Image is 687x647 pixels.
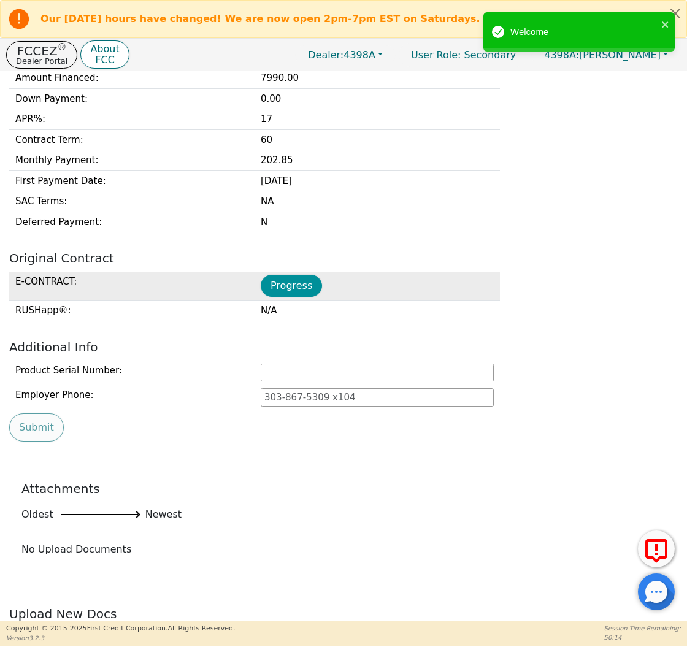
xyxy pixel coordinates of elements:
td: Down Payment : [9,88,255,109]
td: 0.00 [255,88,500,109]
button: close [661,17,670,31]
p: FCC [90,55,119,65]
td: Monthly Payment : [9,150,255,171]
span: All Rights Reserved. [167,624,235,632]
td: Product Serial Number: [9,361,255,385]
span: Newest [145,507,182,522]
td: 60 [255,129,500,150]
span: 4398A [308,49,375,61]
button: Close alert [664,1,686,26]
td: N/A [255,301,500,321]
td: 17 [255,109,500,130]
p: FCCEZ [16,45,67,57]
button: Dealer:4398A [295,45,396,64]
td: Deferred Payment : [9,212,255,232]
h2: Upload New Docs [9,607,678,621]
a: User Role: Secondary [399,43,528,67]
p: Copyright © 2015- 2025 First Credit Corporation. [6,624,235,634]
sup: ® [58,42,67,53]
p: Secondary [399,43,528,67]
td: [DATE] [255,170,500,191]
span: 4398A: [544,49,579,61]
button: Progress [261,275,322,297]
div: Welcome [510,25,658,39]
td: N [255,212,500,232]
td: First Payment Date : [9,170,255,191]
h2: Attachments [21,481,666,496]
td: SAC Terms : [9,191,255,212]
button: FCCEZ®Dealer Portal [6,41,77,69]
td: Employer Phone: [9,385,255,410]
td: 202.85 [255,150,500,171]
td: NA [255,191,500,212]
td: RUSHapp® : [9,301,255,321]
input: 303-867-5309 x104 [261,388,494,407]
div: No Upload Documents [21,542,666,557]
button: AboutFCC [80,40,129,69]
span: User Role : [411,49,461,61]
p: About [90,44,119,54]
span: Dealer: [308,49,343,61]
td: 7990.00 [255,68,500,88]
b: Our [DATE] hours have changed! We are now open 2pm-7pm EST on Saturdays. [40,13,480,25]
p: Session Time Remaining: [604,624,681,633]
p: Dealer Portal [16,57,67,65]
h2: Original Contract [9,251,678,266]
td: APR% : [9,109,255,130]
span: [PERSON_NAME] [544,49,661,61]
p: Version 3.2.3 [6,634,235,643]
button: Report Error to FCC [638,530,675,567]
h2: Additional Info [9,340,678,354]
td: Contract Term : [9,129,255,150]
p: 50:14 [604,633,681,642]
td: E-CONTRACT : [9,272,255,301]
span: Oldest [21,507,53,522]
td: Amount Financed : [9,68,255,88]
